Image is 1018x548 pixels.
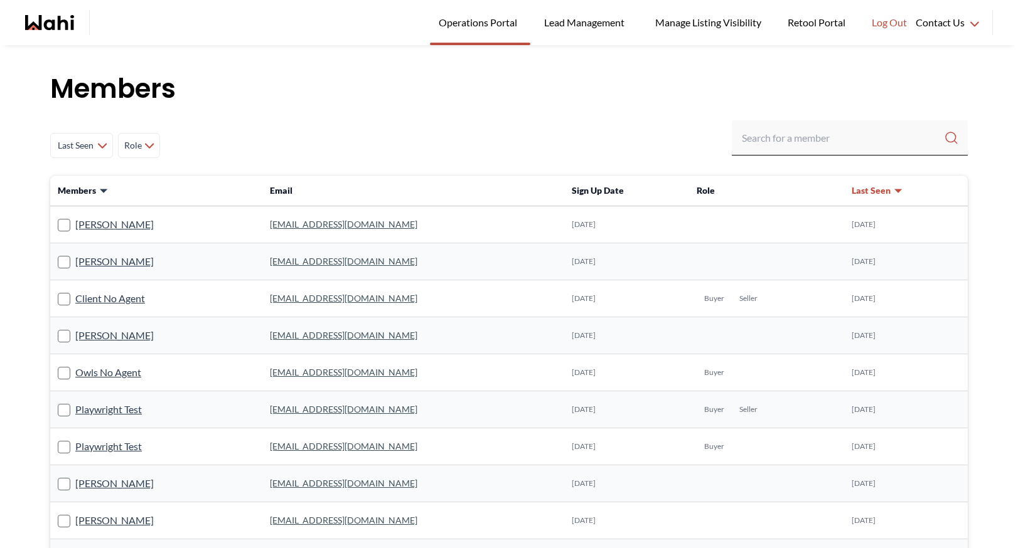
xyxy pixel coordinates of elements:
[844,206,968,243] td: [DATE]
[844,391,968,428] td: [DATE]
[564,428,689,465] td: [DATE]
[844,502,968,539] td: [DATE]
[56,134,95,157] span: Last Seen
[564,243,689,280] td: [DATE]
[270,515,417,525] a: [EMAIL_ADDRESS][DOMAIN_NAME]
[75,512,154,529] a: [PERSON_NAME]
[270,219,417,229] a: [EMAIL_ADDRESS][DOMAIN_NAME]
[739,293,758,303] span: Seller
[270,185,292,196] span: Email
[564,465,689,502] td: [DATE]
[25,15,74,30] a: Wahi homepage
[75,401,142,418] a: Playwright Test
[439,14,522,31] span: Operations Portal
[270,256,417,266] a: [EMAIL_ADDRESS][DOMAIN_NAME]
[58,184,96,197] span: Members
[75,438,142,455] a: Playwright Test
[564,502,689,539] td: [DATE]
[544,14,629,31] span: Lead Management
[704,441,724,451] span: Buyer
[788,14,849,31] span: Retool Portal
[75,253,154,270] a: [PERSON_NAME]
[697,185,715,196] span: Role
[704,293,724,303] span: Buyer
[852,184,903,197] button: Last Seen
[852,184,891,197] span: Last Seen
[844,354,968,391] td: [DATE]
[564,206,689,243] td: [DATE]
[844,243,968,280] td: [DATE]
[742,127,944,149] input: Search input
[704,367,724,377] span: Buyer
[124,134,142,157] span: Role
[75,290,145,307] a: Client No Agent
[844,280,968,317] td: [DATE]
[564,354,689,391] td: [DATE]
[270,293,417,303] a: [EMAIL_ADDRESS][DOMAIN_NAME]
[651,14,765,31] span: Manage Listing Visibility
[572,185,624,196] span: Sign Up Date
[270,367,417,377] a: [EMAIL_ADDRESS][DOMAIN_NAME]
[844,317,968,354] td: [DATE]
[564,280,689,317] td: [DATE]
[270,330,417,340] a: [EMAIL_ADDRESS][DOMAIN_NAME]
[704,404,724,414] span: Buyer
[844,428,968,465] td: [DATE]
[75,327,154,344] a: [PERSON_NAME]
[75,364,141,381] a: Owls No Agent
[564,317,689,354] td: [DATE]
[75,216,154,233] a: [PERSON_NAME]
[50,70,968,108] h1: Members
[75,475,154,492] a: [PERSON_NAME]
[872,14,907,31] span: Log Out
[270,478,417,488] a: [EMAIL_ADDRESS][DOMAIN_NAME]
[739,404,758,414] span: Seller
[58,184,109,197] button: Members
[564,391,689,428] td: [DATE]
[270,441,417,451] a: [EMAIL_ADDRESS][DOMAIN_NAME]
[844,465,968,502] td: [DATE]
[270,404,417,414] a: [EMAIL_ADDRESS][DOMAIN_NAME]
